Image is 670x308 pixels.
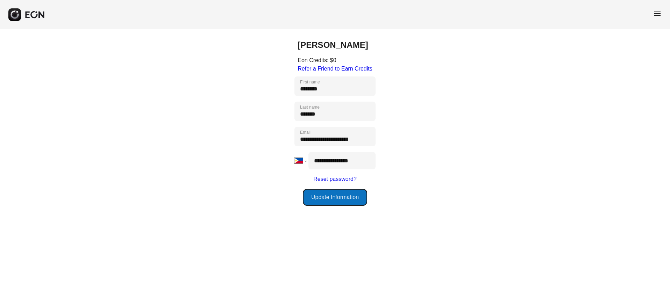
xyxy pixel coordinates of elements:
[653,9,662,18] span: menu
[300,79,320,85] label: First name
[303,189,367,206] button: Update Information
[300,104,320,110] label: Last name
[298,66,372,72] a: Refer a Friend to Earn Credits
[300,130,311,135] label: Email
[313,175,357,183] a: Reset password?
[298,39,372,51] h2: [PERSON_NAME]
[298,56,372,65] div: Eon Credits: $0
